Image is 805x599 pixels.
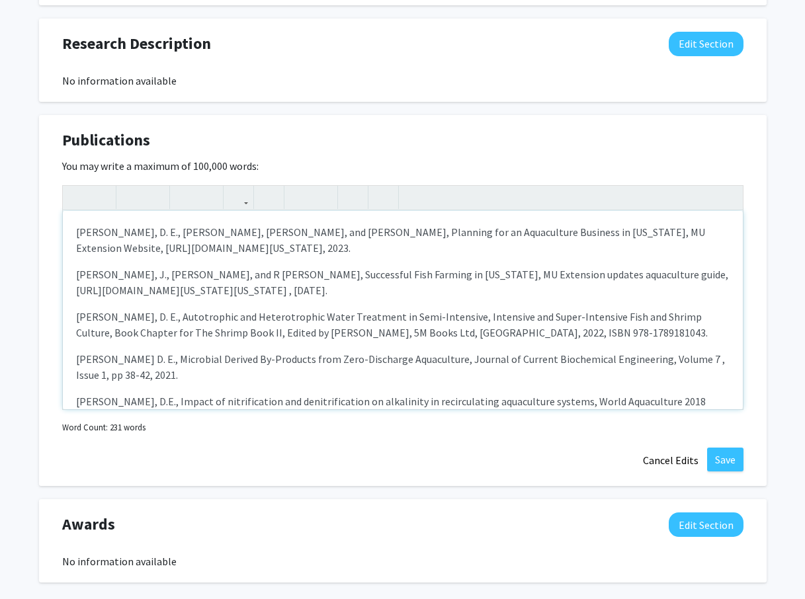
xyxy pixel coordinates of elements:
button: Redo (Ctrl + Y) [89,186,112,209]
button: Insert horizontal rule [372,186,395,209]
button: Edit Research Description [669,32,743,56]
button: Emphasis (Ctrl + I) [143,186,166,209]
button: Insert Image [257,186,280,209]
div: Note to users with screen readers: Please deactivate our accessibility plugin for this page as it... [63,211,743,409]
button: Cancel Edits [634,448,707,473]
p: [PERSON_NAME], D. E., Autotrophic and Heterotrophic Water Treatment in Semi-Intensive, Intensive ... [76,309,730,340]
p: [PERSON_NAME], D.E., Impact of nitrification and denitrification on alkalinity in recirculating a... [76,393,730,425]
button: Subscript [196,186,220,209]
button: Strong (Ctrl + B) [120,186,143,209]
button: Remove format [341,186,364,209]
button: Superscript [173,186,196,209]
span: Publications [62,128,150,152]
p: [PERSON_NAME], J., [PERSON_NAME], and R [PERSON_NAME], Successful Fish Farming in [US_STATE], MU ... [76,266,730,298]
button: Save [707,448,743,471]
iframe: Chat [10,539,56,589]
div: No information available [62,553,743,569]
span: Research Description [62,32,211,56]
small: Word Count: 231 words [62,421,146,434]
span: Awards [62,512,115,536]
button: Edit Awards [669,512,743,537]
button: Unordered list [288,186,311,209]
p: [PERSON_NAME] D. E., Microbial Derived By-Products from Zero-Discharge Aquaculture, Journal of Cu... [76,351,730,383]
div: No information available [62,73,743,89]
button: Ordered list [311,186,334,209]
p: [PERSON_NAME], D. E., [PERSON_NAME], [PERSON_NAME], and [PERSON_NAME], Planning for an Aquacultur... [76,224,730,256]
button: Fullscreen [716,186,740,209]
button: Link [227,186,250,209]
button: Undo (Ctrl + Z) [66,186,89,209]
label: You may write a maximum of 100,000 words: [62,158,259,174]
